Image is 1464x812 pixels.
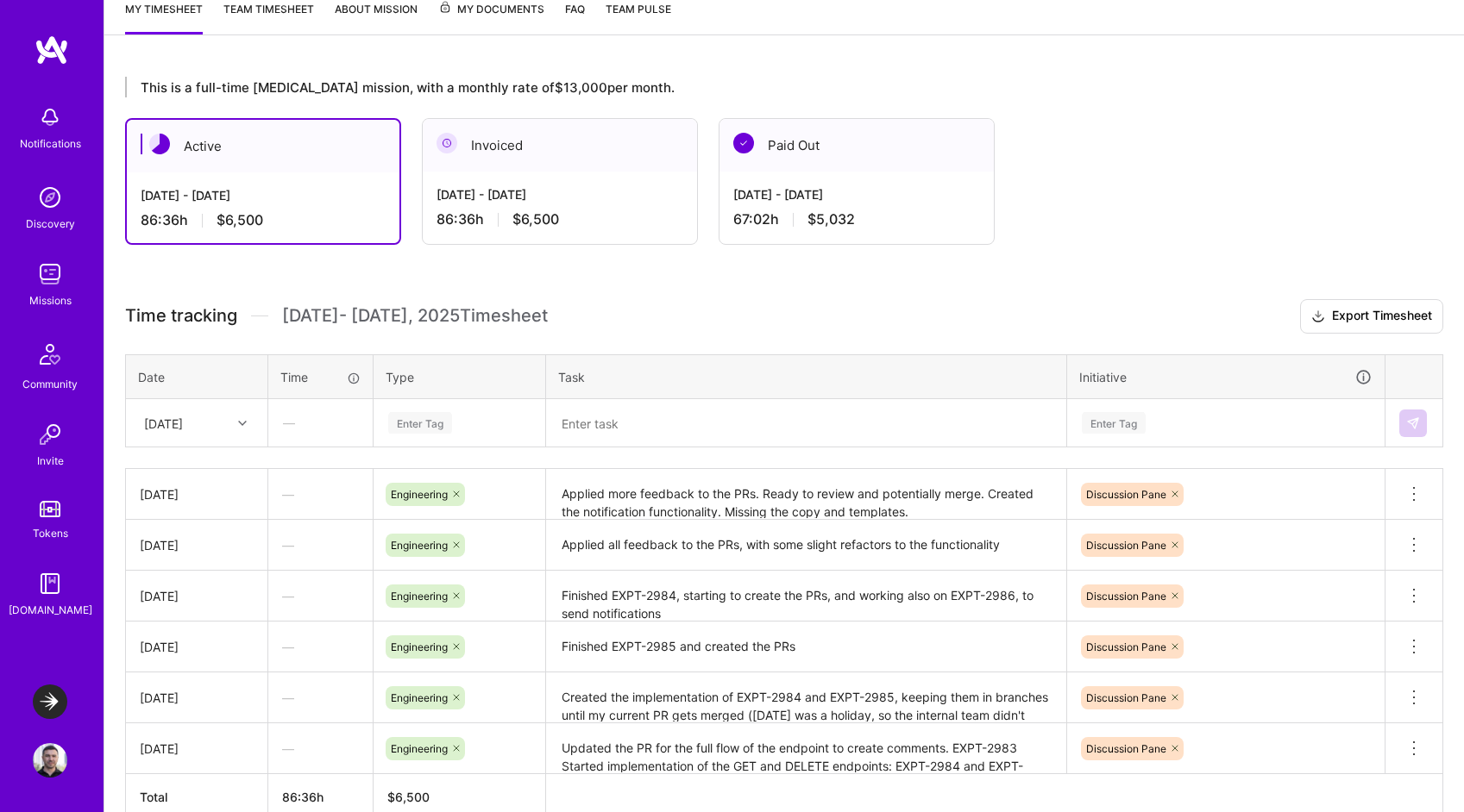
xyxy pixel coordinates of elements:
[807,210,855,228] span: $5,032
[33,684,67,719] img: LaunchDarkly: Experimentation Delivery Team
[125,77,1369,97] div: This is a full-time [MEDICAL_DATA] mission, with a monthly rate of $13,000 per month.
[282,305,548,327] span: [DATE] - [DATE] , 2025 Timesheet
[141,211,386,229] div: 86:36 h
[391,742,448,755] span: Engineering
[268,675,373,721] div: —
[40,501,60,517] img: tokens
[126,354,268,399] th: Date
[1086,640,1166,653] span: Discussion Pane
[548,572,1065,620] textarea: Finished EXPT-2984, starting to create the PRs, and working also on EXPT-2986, to send notifications
[29,334,71,375] img: Community
[1079,367,1373,387] div: Initiative
[1086,539,1166,552] span: Discussion Pane
[268,726,373,771] div: —
[437,210,683,228] div: 86:36 h
[1406,416,1420,430] img: Submit
[268,522,373,568] div: —
[548,623,1065,671] textarea: Finished EXPT-2985 and created the PRs
[29,291,72,309] div: Missions
[140,587,254,605] div: [DATE]
[512,210,559,228] span: $6,500
[33,417,67,452] img: Invite
[548,522,1065,569] textarea: Applied all feedback to the PRs, with some slight refactors to the functionality
[33,566,67,601] img: guide book
[388,409,452,436] div: Enter Tag
[20,134,81,153] div: Notifications
[1300,299,1443,334] button: Export Timesheet
[268,573,373,619] div: —
[28,684,72,719] a: LaunchDarkly: Experimentation Delivery Team
[140,485,254,503] div: [DATE]
[217,211,263,229] span: $6,500
[280,368,361,386] div: Time
[33,100,67,134] img: bell
[606,3,671,16] span: Team Pulse
[238,419,247,428] i: icon Chevron
[141,186,386,204] div: [DATE] - [DATE]
[125,305,237,327] span: Time tracking
[437,185,683,203] div: [DATE] - [DATE]
[9,601,92,619] div: [DOMAIN_NAME]
[1086,488,1166,501] span: Discussion Pane
[28,743,72,778] a: User Avatar
[733,133,754,153] img: Paid Out
[268,472,373,517] div: —
[35,34,69,66] img: logo
[437,133,457,153] img: Invoiced
[391,539,448,552] span: Engineering
[127,120,399,172] div: Active
[33,524,68,542] div: Tokens
[33,743,67,778] img: User Avatar
[1086,691,1166,704] span: Discussion Pane
[548,471,1065,518] textarea: Applied more feedback to the PRs. Ready to review and potentially merge. Created the notification...
[374,354,546,399] th: Type
[391,640,448,653] span: Engineering
[268,624,373,670] div: —
[548,674,1065,721] textarea: Created the implementation of EXPT-2984 and EXPT-2985, keeping them in branches until my current ...
[140,536,254,554] div: [DATE]
[1086,590,1166,603] span: Discussion Pane
[391,590,448,603] span: Engineering
[733,185,980,203] div: [DATE] - [DATE]
[1082,409,1146,436] div: Enter Tag
[1311,308,1325,326] i: icon Download
[548,725,1065,772] textarea: Updated the PR for the full flow of the endpoint to create comments. EXPT-2983 Started implementa...
[26,215,75,233] div: Discovery
[140,740,254,758] div: [DATE]
[140,689,254,707] div: [DATE]
[37,452,64,470] div: Invite
[546,354,1067,399] th: Task
[1086,742,1166,755] span: Discussion Pane
[33,180,67,215] img: discovery
[733,210,980,228] div: 67:02 h
[391,488,448,501] span: Engineering
[140,638,254,656] div: [DATE]
[144,414,183,432] div: [DATE]
[33,257,67,291] img: teamwork
[269,400,372,446] div: —
[391,691,448,704] span: Engineering
[149,134,170,154] img: Active
[22,375,78,393] div: Community
[423,119,697,172] div: Invoiced
[719,119,994,172] div: Paid Out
